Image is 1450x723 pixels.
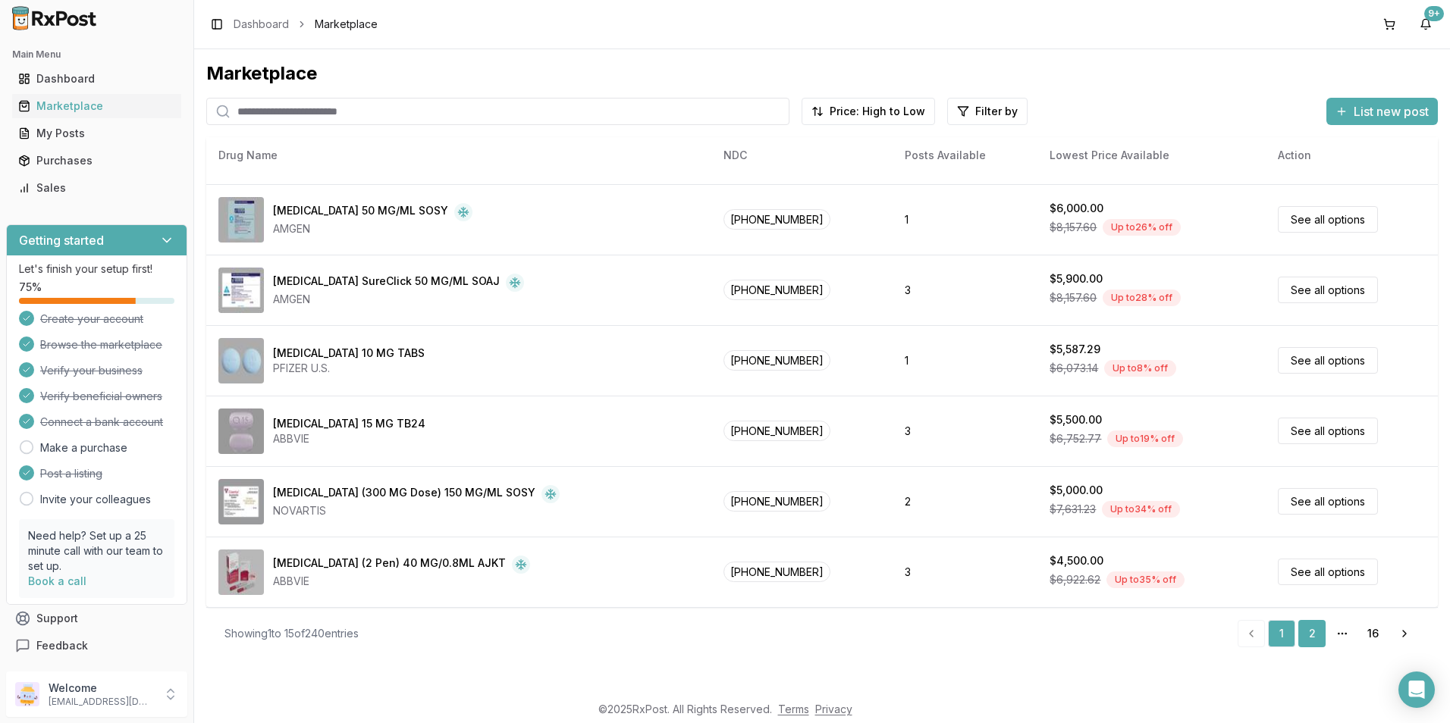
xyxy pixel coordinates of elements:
span: 75 % [19,280,42,295]
a: My Posts [12,120,181,147]
a: See all options [1278,418,1378,444]
td: 1 [893,184,1038,255]
p: Welcome [49,681,154,696]
a: Go to next page [1389,620,1420,647]
a: See all options [1278,347,1378,374]
div: $5,587.29 [1050,342,1100,357]
button: Marketplace [6,94,187,118]
img: Enbrel SureClick 50 MG/ML SOAJ [218,268,264,313]
div: [MEDICAL_DATA] 10 MG TABS [273,346,425,361]
div: $6,000.00 [1050,201,1103,216]
span: Filter by [975,104,1018,119]
span: $8,157.60 [1050,220,1097,235]
a: 1 [1268,620,1295,647]
div: AMGEN [273,221,472,236]
div: Up to 35 % off [1106,571,1185,588]
div: Open Intercom Messenger [1398,671,1435,708]
span: Verify beneficial owners [40,389,162,404]
span: $6,752.77 [1050,431,1101,446]
div: Up to 8 % off [1104,360,1176,377]
span: [PHONE_NUMBER] [723,209,830,230]
th: Lowest Price Available [1037,137,1266,174]
span: [PHONE_NUMBER] [723,491,830,512]
div: NOVARTIS [273,503,560,518]
a: Sales [12,174,181,202]
div: [MEDICAL_DATA] (300 MG Dose) 150 MG/ML SOSY [273,485,535,503]
img: Rinvoq 15 MG TB24 [218,408,264,454]
div: [MEDICAL_DATA] 50 MG/ML SOSY [273,203,448,221]
p: [EMAIL_ADDRESS][DOMAIN_NAME] [49,696,154,708]
span: [PHONE_NUMBER] [723,280,830,300]
img: Humira (2 Pen) 40 MG/0.8ML AJKT [218,549,264,595]
a: 2 [1298,620,1326,647]
span: Marketplace [315,17,378,32]
a: Marketplace [12,92,181,120]
div: Dashboard [18,71,175,86]
div: Up to 28 % off [1103,290,1181,306]
button: Sales [6,176,187,200]
th: Action [1266,137,1438,174]
div: [MEDICAL_DATA] SureClick 50 MG/ML SOAJ [273,274,500,292]
a: See all options [1278,488,1378,515]
th: Drug Name [206,137,711,174]
div: Up to 26 % off [1103,219,1181,236]
button: My Posts [6,121,187,146]
span: $6,922.62 [1050,572,1100,587]
span: $8,157.60 [1050,290,1097,305]
a: Invite your colleagues [40,492,151,507]
div: Up to 19 % off [1107,430,1183,447]
td: 2 [893,466,1038,537]
div: Purchases [18,153,175,168]
div: $4,500.00 [1050,553,1103,568]
h2: Main Menu [12,49,181,61]
a: 16 [1359,620,1386,647]
img: RxPost Logo [6,6,103,30]
th: NDC [711,137,893,174]
div: $5,900.00 [1050,271,1103,286]
a: Dashboard [12,65,181,92]
button: Purchases [6,149,187,173]
button: Feedback [6,632,187,659]
button: 9+ [1414,12,1438,36]
td: 1 [893,325,1038,396]
p: Let's finish your setup first! [19,261,174,277]
td: 3 [893,255,1038,325]
th: Posts Available [893,137,1038,174]
div: 9+ [1424,6,1444,21]
span: Browse the marketplace [40,337,162,352]
div: [MEDICAL_DATA] 15 MG TB24 [273,416,425,431]
td: 3 [893,537,1038,607]
div: My Posts [18,126,175,141]
span: [PHONE_NUMBER] [723,562,830,582]
span: List new post [1354,102,1429,121]
span: Post a listing [40,466,102,481]
img: Cosentyx (300 MG Dose) 150 MG/ML SOSY [218,479,264,524]
button: List new post [1326,98,1438,125]
div: PFIZER U.S. [273,361,425,376]
div: $5,500.00 [1050,412,1102,427]
span: Price: High to Low [830,104,925,119]
span: $7,631.23 [1050,502,1096,517]
a: See all options [1278,559,1378,585]
span: Verify your business [40,363,143,378]
span: [PHONE_NUMBER] [723,350,830,371]
div: ABBVIE [273,574,530,589]
div: Up to 34 % off [1102,501,1180,518]
div: $5,000.00 [1050,483,1103,498]
span: [PHONE_NUMBER] [723,421,830,441]
a: Make a purchase [40,440,127,455]
div: Marketplace [206,61,1438,86]
a: See all options [1278,206,1378,233]
a: Dashboard [234,17,289,32]
span: Connect a bank account [40,415,163,430]
a: Terms [778,703,809,715]
nav: pagination [1238,620,1420,647]
a: List new post [1326,105,1438,121]
div: Marketplace [18,99,175,114]
button: Filter by [947,98,1028,125]
nav: breadcrumb [234,17,378,32]
a: See all options [1278,277,1378,303]
button: Support [6,605,187,632]
a: Book a call [28,574,86,587]
img: Xeljanz 10 MG TABS [218,338,264,383]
